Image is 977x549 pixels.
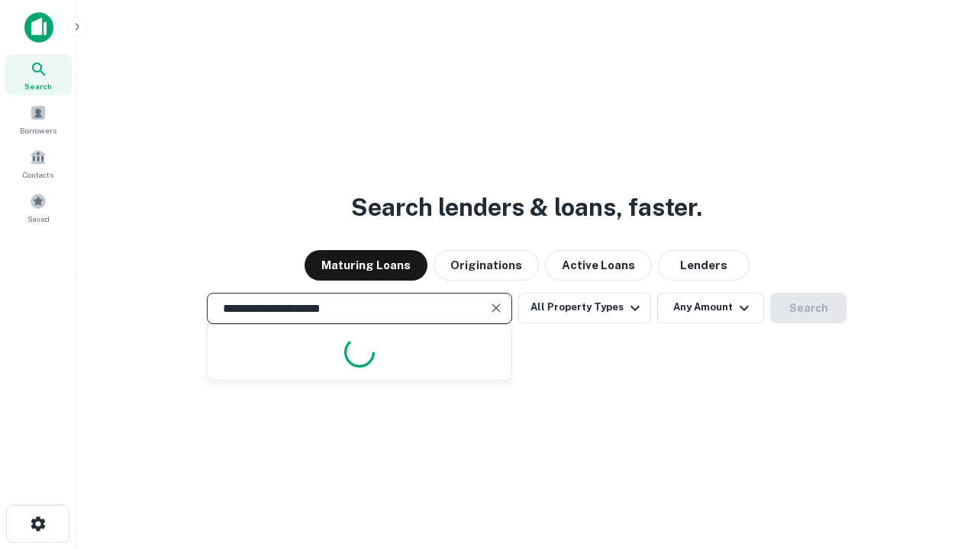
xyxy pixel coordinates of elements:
[434,250,539,281] button: Originations
[901,427,977,500] iframe: Chat Widget
[24,12,53,43] img: capitalize-icon.png
[24,80,52,92] span: Search
[27,213,50,225] span: Saved
[23,169,53,181] span: Contacts
[351,189,702,226] h3: Search lenders & loans, faster.
[20,124,56,136] span: Borrowers
[658,250,750,281] button: Lenders
[5,143,72,184] a: Contacts
[518,293,651,323] button: All Property Types
[5,54,72,95] a: Search
[305,250,427,281] button: Maturing Loans
[657,293,764,323] button: Any Amount
[5,187,72,228] a: Saved
[485,297,507,319] button: Clear
[5,98,72,140] a: Borrowers
[545,250,652,281] button: Active Loans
